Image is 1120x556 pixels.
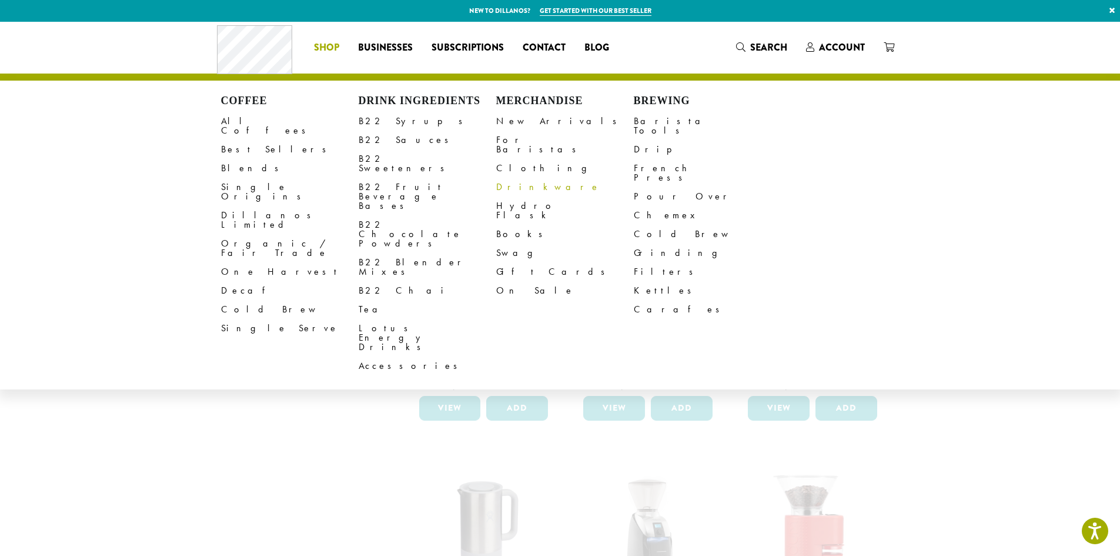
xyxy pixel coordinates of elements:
a: Kettles [634,281,771,300]
span: Account [819,41,865,54]
a: Organic / Fair Trade [221,234,359,262]
a: Cold Brew [634,225,771,244]
a: Drinkware [496,178,634,197]
a: Single Origins [221,178,359,206]
a: New Arrivals [496,112,634,131]
a: Clothing [496,159,634,178]
a: Books [496,225,634,244]
a: Accessories [359,357,496,375]
a: B22 Sweeteners [359,149,496,178]
a: Carafes [634,300,771,319]
a: For Baristas [496,131,634,159]
a: All Coffees [221,112,359,140]
a: French Press [634,159,771,187]
a: Shop [305,38,349,57]
a: Pour Over [634,187,771,206]
h4: Drink Ingredients [359,95,496,108]
a: Barista Tools [634,112,771,140]
a: B22 Blender Mixes [359,253,496,281]
a: Filters [634,262,771,281]
a: Swag [496,244,634,262]
span: Shop [314,41,339,55]
a: Decaf [221,281,359,300]
a: Cold Brew [221,300,359,319]
a: Lotus Energy Drinks [359,319,496,357]
a: Dillanos Limited [221,206,359,234]
a: B22 Syrups [359,112,496,131]
a: One Harvest [221,262,359,281]
a: Blends [221,159,359,178]
a: On Sale [496,281,634,300]
a: B22 Chai [359,281,496,300]
a: Best Sellers [221,140,359,159]
span: Search [750,41,787,54]
a: Chemex [634,206,771,225]
a: B22 Fruit Beverage Bases [359,178,496,215]
span: Businesses [358,41,413,55]
a: Single Serve [221,319,359,338]
a: Grinding [634,244,771,262]
a: Search [727,38,797,57]
a: Drip [634,140,771,159]
span: Contact [523,41,566,55]
a: Hydro Flask [496,197,634,225]
a: Gift Cards [496,262,634,281]
h4: Merchandise [496,95,634,108]
a: Tea [359,300,496,319]
h4: Coffee [221,95,359,108]
h4: Brewing [634,95,771,108]
a: Get started with our best seller [540,6,651,16]
a: B22 Chocolate Powders [359,215,496,253]
span: Subscriptions [432,41,504,55]
span: Blog [584,41,609,55]
a: B22 Sauces [359,131,496,149]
